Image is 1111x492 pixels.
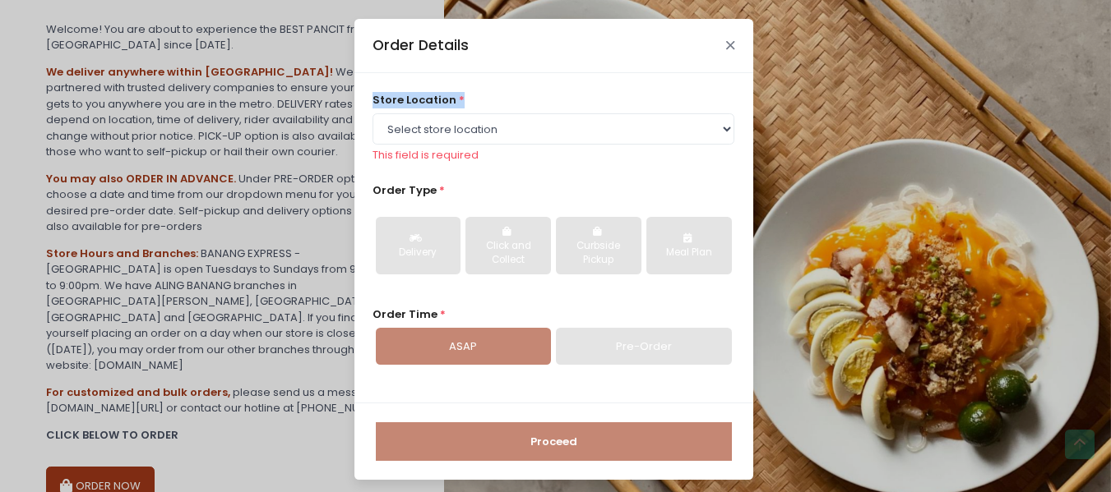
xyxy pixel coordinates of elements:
div: Delivery [387,246,449,260]
div: Curbside Pickup [567,239,629,268]
button: Meal Plan [646,217,731,274]
div: Meal Plan [658,246,720,260]
button: Click and Collect [465,217,550,274]
button: Curbside Pickup [556,217,641,274]
span: Order Type [373,182,437,198]
span: store location [373,92,456,108]
button: Delivery [376,217,461,274]
span: Order Time [373,306,437,322]
div: This field is required [373,147,734,163]
button: Proceed [376,422,732,462]
div: Order Details [373,34,469,56]
div: Click and Collect [477,239,539,268]
button: Close [726,41,734,49]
